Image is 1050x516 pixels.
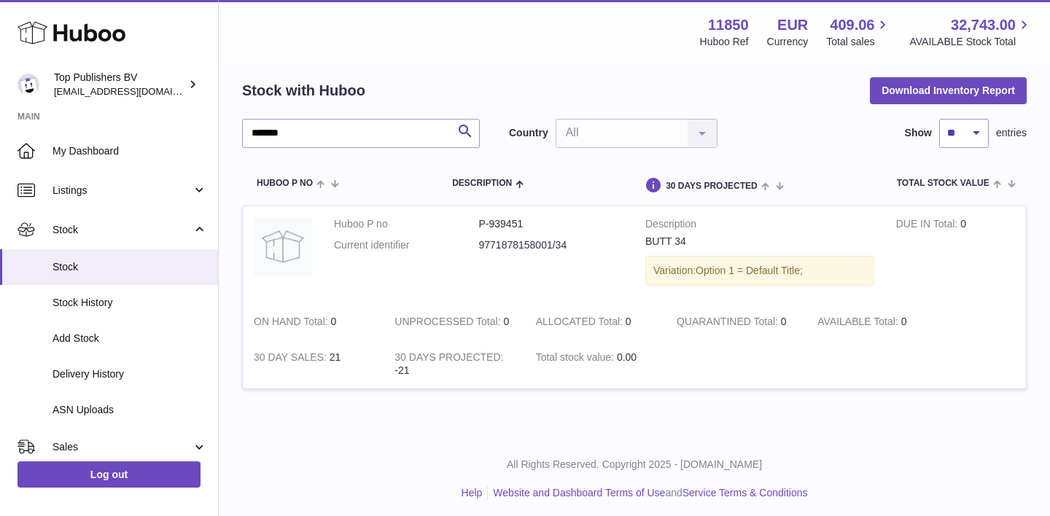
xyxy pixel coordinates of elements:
[509,126,548,140] label: Country
[700,35,749,49] div: Huboo Ref
[479,217,624,231] dd: P-939451
[52,223,192,237] span: Stock
[52,296,207,310] span: Stock History
[870,77,1027,103] button: Download Inventory Report
[617,351,637,363] span: 0.00
[905,126,932,140] label: Show
[394,351,503,367] strong: 30 DAYS PROJECTED
[52,260,207,274] span: Stock
[243,304,384,340] td: 0
[394,316,503,331] strong: UNPROCESSED Total
[826,15,891,49] a: 409.06 Total sales
[817,316,901,331] strong: AVAILABLE Total
[645,235,874,249] div: BUTT 34
[488,486,807,500] li: and
[254,351,330,367] strong: 30 DAY SALES
[777,15,808,35] strong: EUR
[909,15,1032,49] a: 32,743.00 AVAILABLE Stock Total
[384,340,524,389] td: -21
[230,458,1038,472] p: All Rights Reserved. Copyright 2025 - [DOMAIN_NAME]
[830,15,874,35] span: 409.06
[909,35,1032,49] span: AVAILABLE Stock Total
[462,487,483,499] a: Help
[493,487,665,499] a: Website and Dashboard Terms of Use
[806,304,947,340] td: 0
[767,35,809,49] div: Currency
[677,316,781,331] strong: QUARANTINED Total
[479,238,624,252] dd: 9771878158001/34
[17,461,201,488] a: Log out
[52,440,192,454] span: Sales
[334,238,479,252] dt: Current identifier
[781,316,787,327] span: 0
[452,179,512,188] span: Description
[708,15,749,35] strong: 11850
[696,265,803,276] span: Option 1 = Default Title;
[645,256,874,286] div: Variation:
[645,217,874,235] strong: Description
[682,487,808,499] a: Service Terms & Conditions
[17,74,39,95] img: accounts@fantasticman.com
[242,81,365,101] h2: Stock with Huboo
[52,144,207,158] span: My Dashboard
[384,304,524,340] td: 0
[996,126,1027,140] span: entries
[52,332,207,345] span: Add Stock
[897,179,989,188] span: Total stock value
[536,316,626,331] strong: ALLOCATED Total
[896,218,960,233] strong: DUE IN Total
[52,367,207,381] span: Delivery History
[536,351,617,367] strong: Total stock value
[54,85,214,97] span: [EMAIL_ADDRESS][DOMAIN_NAME]
[254,316,331,331] strong: ON HAND Total
[334,217,479,231] dt: Huboo P no
[254,217,312,275] img: product image
[52,184,192,198] span: Listings
[257,179,313,188] span: Huboo P no
[525,304,666,340] td: 0
[52,403,207,417] span: ASN Uploads
[243,340,384,389] td: 21
[54,71,185,98] div: Top Publishers BV
[951,15,1016,35] span: 32,743.00
[666,181,758,191] span: 30 DAYS PROJECTED
[885,206,1026,304] td: 0
[826,35,891,49] span: Total sales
